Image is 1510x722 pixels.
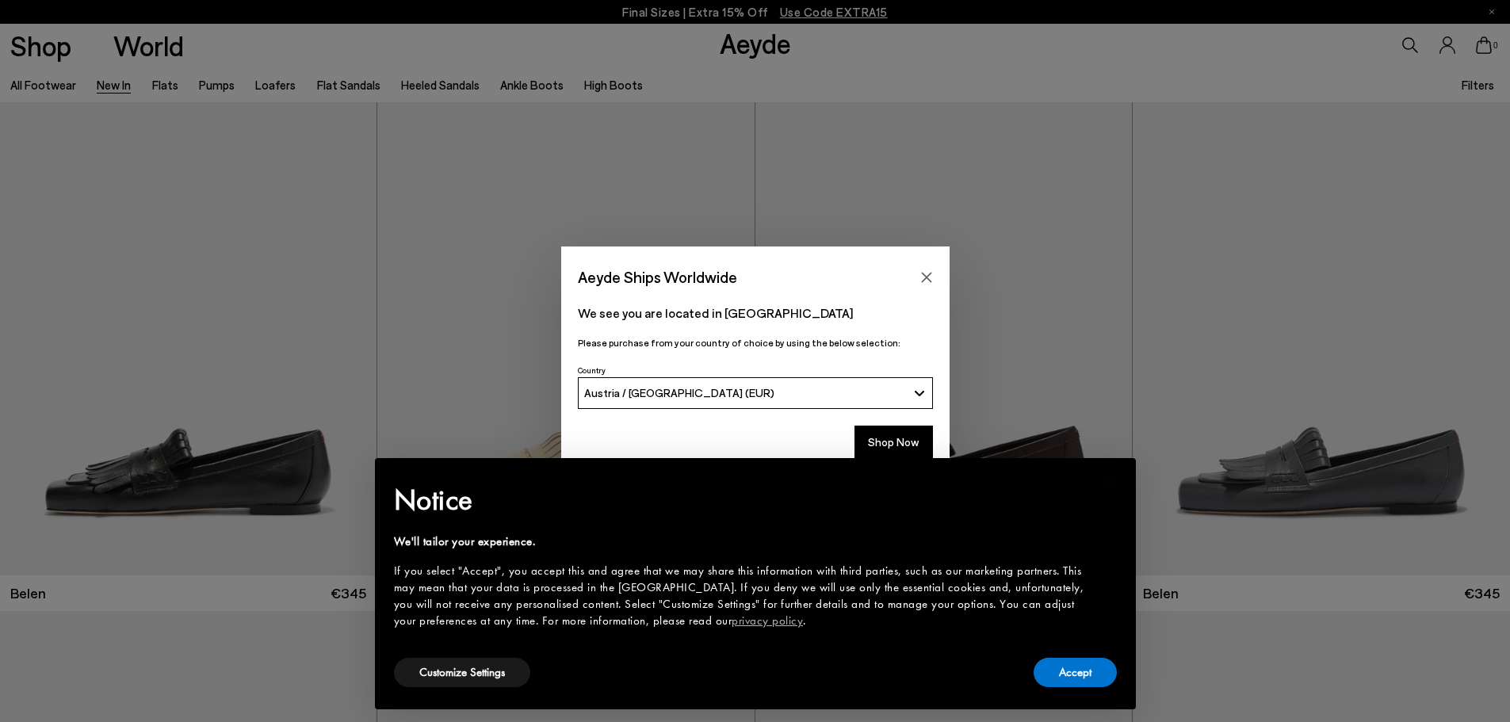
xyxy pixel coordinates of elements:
[854,426,933,459] button: Shop Now
[1091,463,1130,501] button: Close this notice
[915,265,938,289] button: Close
[732,613,803,628] a: privacy policy
[578,335,933,350] p: Please purchase from your country of choice by using the below selection:
[578,263,737,291] span: Aeyde Ships Worldwide
[394,658,530,687] button: Customize Settings
[394,563,1091,629] div: If you select "Accept", you accept this and agree that we may share this information with third p...
[394,533,1091,550] div: We'll tailor your experience.
[584,386,774,399] span: Austria / [GEOGRAPHIC_DATA] (EUR)
[394,479,1091,521] h2: Notice
[578,365,606,375] span: Country
[578,304,933,323] p: We see you are located in [GEOGRAPHIC_DATA]
[1034,658,1117,687] button: Accept
[1105,469,1115,494] span: ×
